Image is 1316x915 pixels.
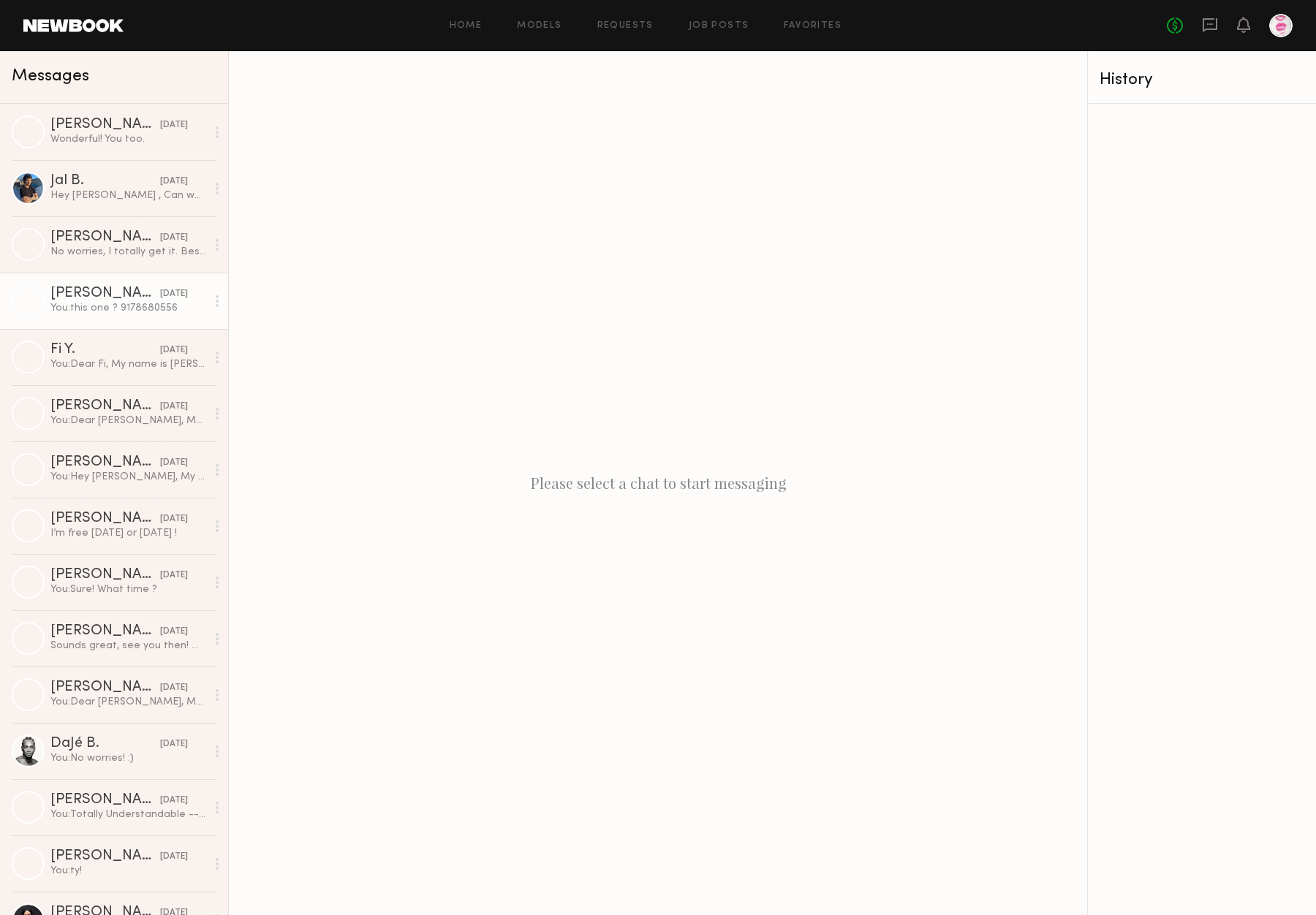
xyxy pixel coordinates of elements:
div: You: Dear [PERSON_NAME], My name is [PERSON_NAME] @gabriellerevere. I am a fashion / beauty photo... [50,695,206,709]
div: [PERSON_NAME] [50,568,160,582]
div: I’m free [DATE] or [DATE] ! [50,526,206,540]
div: [PERSON_NAME] [50,118,160,132]
div: [PERSON_NAME] [50,399,160,414]
div: You: ty! [50,864,206,878]
a: Models [517,21,561,31]
div: Please select a chat to start messaging [229,51,1087,915]
div: Wonderful! You too. [50,132,206,146]
div: [DATE] [160,737,188,751]
div: [PERSON_NAME] [50,512,160,526]
div: You: Hey [PERSON_NAME], My name is [PERSON_NAME] @gabriellerevere. I am a fashion / beauty photog... [50,470,206,484]
span: Messages [12,68,89,85]
div: You: Dear [PERSON_NAME], My name is [PERSON_NAME] @gabriellerevere. I am a fashion / beauty photo... [50,414,206,428]
div: DaJé B. [50,737,160,751]
div: [DATE] [160,794,188,808]
a: Home [450,21,483,31]
a: Job Posts [689,21,749,31]
div: You: Totally Understandable -- I am on the Upper east side on [GEOGRAPHIC_DATA]. The 6 train to E... [50,808,206,821]
div: [PERSON_NAME] [50,793,160,808]
div: [DATE] [160,512,188,526]
div: You: Sure! What time ? [50,582,206,596]
div: History [1100,72,1304,88]
div: [DATE] [160,287,188,301]
a: Favorites [784,21,842,31]
div: You: Dear Fi, My name is [PERSON_NAME] @gabriellerevere. I am a fashion / beauty photographer in ... [50,357,206,371]
div: [DATE] [160,231,188,245]
div: [PERSON_NAME] [50,286,160,301]
div: [DATE] [160,569,188,582]
div: Fi Y. [50,343,160,357]
div: [PERSON_NAME] [50,230,160,245]
div: Jal B. [50,174,160,189]
div: [DATE] [160,343,188,357]
div: [PERSON_NAME] [50,624,160,639]
div: [DATE] [160,850,188,864]
div: No worries, I totally get it. Best of luck on this project! [50,245,206,259]
div: You: this one ? 9178680556 [50,301,206,315]
a: Requests [597,21,654,31]
div: [DATE] [160,118,188,132]
div: You: No worries! :) [50,751,206,765]
div: Sounds great, see you then! My mobile is [PHONE_NUMBER]. Thank you! [PERSON_NAME] [50,639,206,653]
div: [DATE] [160,681,188,695]
div: [DATE] [160,400,188,414]
div: Hey [PERSON_NAME] , Can we push it to 1:15? I am almost home [50,189,206,202]
div: [DATE] [160,175,188,189]
div: [DATE] [160,625,188,639]
div: [DATE] [160,456,188,470]
div: [PERSON_NAME] [50,680,160,695]
div: [PERSON_NAME] [50,455,160,470]
div: [PERSON_NAME] [50,849,160,864]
